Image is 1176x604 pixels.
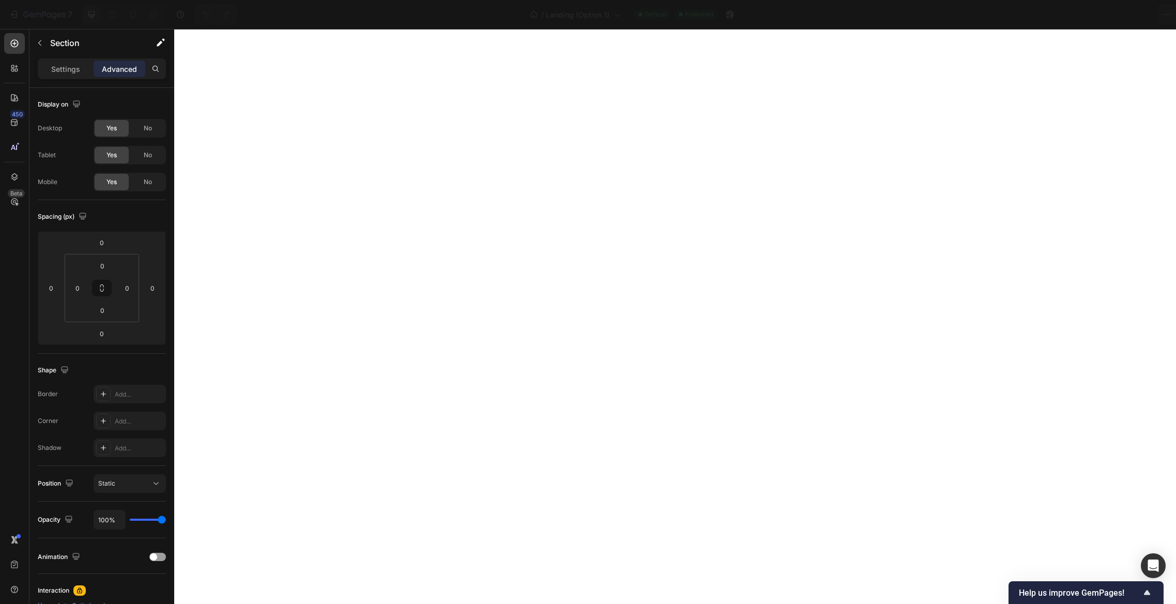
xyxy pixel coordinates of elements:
[115,417,163,426] div: Add...
[70,280,85,296] input: 0px
[94,510,125,529] input: Auto
[38,586,69,595] div: Interaction
[38,513,75,527] div: Opacity
[546,9,609,20] span: Landing (Option 1)
[1078,10,1095,19] span: Save
[38,364,71,377] div: Shape
[38,389,58,399] div: Border
[115,390,163,399] div: Add...
[1019,588,1141,598] span: Help us improve GemPages!
[38,177,57,187] div: Mobile
[50,37,135,49] p: Section
[94,474,166,493] button: Static
[38,416,58,426] div: Corner
[1019,586,1153,599] button: Show survey - Help us improve GemPages!
[174,29,1176,604] iframe: Design area
[10,110,25,118] div: 450
[1069,4,1103,25] button: Save
[91,235,112,250] input: 0
[144,124,152,133] span: No
[195,4,237,25] div: Undo/Redo
[38,443,62,452] div: Shadow
[1141,553,1166,578] div: Open Intercom Messenger
[144,177,152,187] span: No
[685,10,713,19] span: Published
[102,64,137,74] p: Advanced
[38,550,82,564] div: Animation
[541,9,544,20] span: /
[91,326,112,341] input: 0
[106,150,117,160] span: Yes
[92,303,113,318] input: 0px
[106,124,117,133] span: Yes
[115,444,163,453] div: Add...
[38,124,62,133] div: Desktop
[38,150,56,160] div: Tablet
[145,280,160,296] input: 0
[92,258,113,274] input: 0px
[38,477,75,491] div: Position
[38,210,89,224] div: Spacing (px)
[98,479,115,487] span: Static
[1107,4,1151,25] button: Publish
[119,280,135,296] input: 0px
[106,177,117,187] span: Yes
[43,280,59,296] input: 0
[144,150,152,160] span: No
[51,64,80,74] p: Settings
[38,98,83,112] div: Display on
[1116,9,1142,20] div: Publish
[4,4,77,25] button: 7
[68,8,72,21] p: 7
[8,189,25,198] div: Beta
[645,10,666,19] span: Default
